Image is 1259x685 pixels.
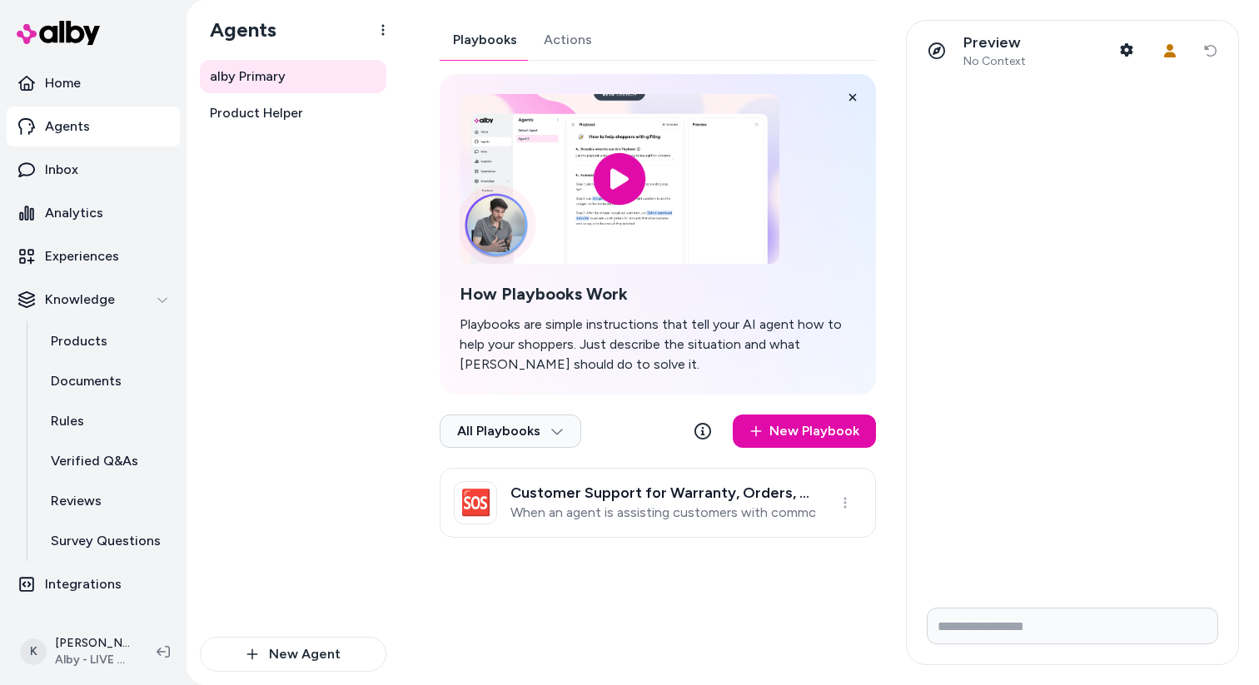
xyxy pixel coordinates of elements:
p: Products [51,331,107,351]
p: Rules [51,411,84,431]
span: Alby - LIVE on [DOMAIN_NAME] [55,652,130,668]
p: Preview [963,33,1026,52]
p: Integrations [45,574,122,594]
a: New Playbook [733,414,876,448]
p: Analytics [45,203,103,223]
p: Documents [51,371,122,391]
a: Inbox [7,150,180,190]
button: All Playbooks [440,414,581,448]
p: Agents [45,117,90,137]
a: 🆘Customer Support for Warranty, Orders, and ReturnsWhen an agent is assisting customers with comm... [440,468,876,538]
a: alby Primary [200,60,386,93]
p: Knowledge [45,290,115,310]
p: Playbooks are simple instructions that tell your AI agent how to help your shoppers. Just describ... [460,315,856,375]
input: Write your prompt here [927,608,1218,644]
p: Verified Q&As [51,451,138,471]
button: K[PERSON_NAME]Alby - LIVE on [DOMAIN_NAME] [10,625,143,678]
p: When an agent is assisting customers with common support scenarios such as warranty inquiries, or... [510,504,815,521]
a: Documents [34,361,180,401]
span: No Context [963,54,1026,69]
a: Reviews [34,481,180,521]
a: Product Helper [200,97,386,130]
button: Playbooks [440,20,530,60]
a: Agents [7,107,180,146]
button: Knowledge [7,280,180,320]
p: Survey Questions [51,531,161,551]
span: K [20,638,47,665]
a: Products [34,321,180,361]
a: Verified Q&As [34,441,180,481]
h3: Customer Support for Warranty, Orders, and Returns [510,484,815,501]
p: Inbox [45,160,78,180]
a: Home [7,63,180,103]
p: [PERSON_NAME] [55,635,130,652]
img: alby Logo [17,21,100,45]
h2: How Playbooks Work [460,284,856,305]
a: Survey Questions [34,521,180,561]
p: Reviews [51,491,102,511]
button: New Agent [200,637,386,672]
p: Experiences [45,246,119,266]
a: Rules [34,401,180,441]
a: Experiences [7,236,180,276]
span: All Playbooks [457,423,564,439]
p: Home [45,73,81,93]
button: Actions [530,20,605,60]
h1: Agents [197,17,276,42]
a: Analytics [7,193,180,233]
span: alby Primary [210,67,286,87]
a: Integrations [7,564,180,604]
span: Product Helper [210,103,303,123]
div: 🆘 [454,481,497,524]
